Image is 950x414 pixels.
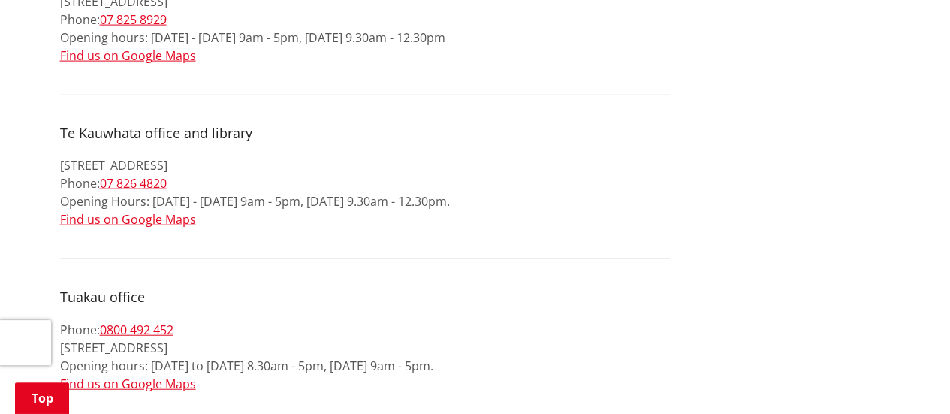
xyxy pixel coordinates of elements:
[60,47,196,64] a: Find us on Google Maps
[881,351,935,405] iframe: Messenger Launcher
[100,175,167,192] a: 07 826 4820
[15,382,69,414] a: Top
[100,11,167,28] a: 07 825 8929
[60,289,670,306] h4: Tuakau office
[100,322,173,338] a: 0800 492 452
[60,376,196,392] a: Find us on Google Maps
[60,156,670,228] p: [STREET_ADDRESS] Phone: Opening Hours: [DATE] - [DATE] 9am - 5pm, [DATE] 9.30am - 12.30pm.
[60,125,670,142] h4: Te Kauwhata office and library
[60,211,196,228] a: Find us on Google Maps
[60,321,670,393] p: Phone: [STREET_ADDRESS] Opening hours: [DATE] to [DATE] 8.30am - 5pm, [DATE] 9am - 5pm.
